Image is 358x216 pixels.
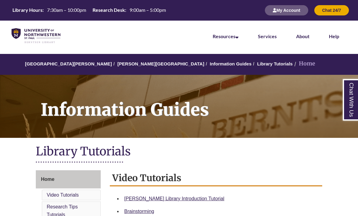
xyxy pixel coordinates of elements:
[10,7,45,13] th: Library Hours:
[10,7,168,14] a: Hours Today
[257,61,292,66] a: Library Tutorials
[265,8,308,13] a: My Account
[117,61,204,66] a: [PERSON_NAME][GEOGRAPHIC_DATA]
[41,177,54,182] span: Home
[258,33,277,39] a: Services
[124,209,154,214] a: Brainstorming
[210,61,252,66] a: Information Guides
[25,61,112,66] a: [GEOGRAPHIC_DATA][PERSON_NAME]
[12,28,60,44] img: UNWSP Library Logo
[293,59,315,68] li: Home
[329,33,339,39] a: Help
[314,5,349,15] button: Chat 24/7
[10,7,168,13] table: Hours Today
[314,8,349,13] a: Chat 24/7
[34,75,358,130] h1: Information Guides
[213,33,238,39] a: Resources
[265,5,308,15] button: My Account
[47,192,79,198] a: Video Tutorials
[296,33,309,39] a: About
[36,170,101,188] a: Home
[90,7,127,13] th: Research Desk:
[110,170,323,186] h2: Video Tutorials
[36,144,322,160] h1: Library Tutorials
[124,196,225,201] a: [PERSON_NAME] Library Introduction Tutorial
[130,7,166,13] span: 9:00am – 5:00pm
[47,7,86,13] span: 7:30am – 10:00pm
